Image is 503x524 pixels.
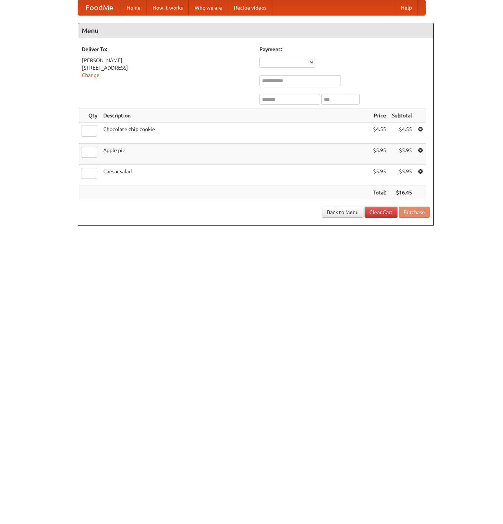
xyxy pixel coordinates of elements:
[389,109,415,123] th: Subtotal
[370,123,389,144] td: $4.55
[389,123,415,144] td: $4.55
[370,109,389,123] th: Price
[100,165,370,186] td: Caesar salad
[228,0,272,15] a: Recipe videos
[147,0,189,15] a: How it works
[82,72,100,78] a: Change
[78,23,433,38] h4: Menu
[370,165,389,186] td: $5.95
[189,0,228,15] a: Who we are
[365,207,398,218] a: Clear Cart
[82,57,252,64] div: [PERSON_NAME]
[82,64,252,71] div: [STREET_ADDRESS]
[389,165,415,186] td: $5.95
[78,109,100,123] th: Qty
[395,0,418,15] a: Help
[322,207,363,218] a: Back to Menu
[100,109,370,123] th: Description
[399,207,430,218] button: Purchase
[100,144,370,165] td: Apple pie
[78,0,121,15] a: FoodMe
[100,123,370,144] td: Chocolate chip cookie
[389,186,415,200] th: $16.45
[370,144,389,165] td: $5.95
[389,144,415,165] td: $5.95
[121,0,147,15] a: Home
[370,186,389,200] th: Total:
[259,46,430,53] h5: Payment:
[82,46,252,53] h5: Deliver To:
